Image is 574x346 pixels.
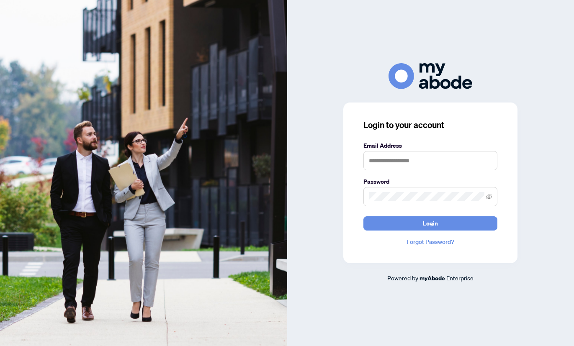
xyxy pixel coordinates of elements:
[363,216,497,231] button: Login
[420,274,445,283] a: myAbode
[363,237,497,246] a: Forgot Password?
[363,141,497,150] label: Email Address
[446,274,474,282] span: Enterprise
[423,217,438,230] span: Login
[387,274,418,282] span: Powered by
[363,119,497,131] h3: Login to your account
[363,177,497,186] label: Password
[389,63,472,89] img: ma-logo
[486,194,492,200] span: eye-invisible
